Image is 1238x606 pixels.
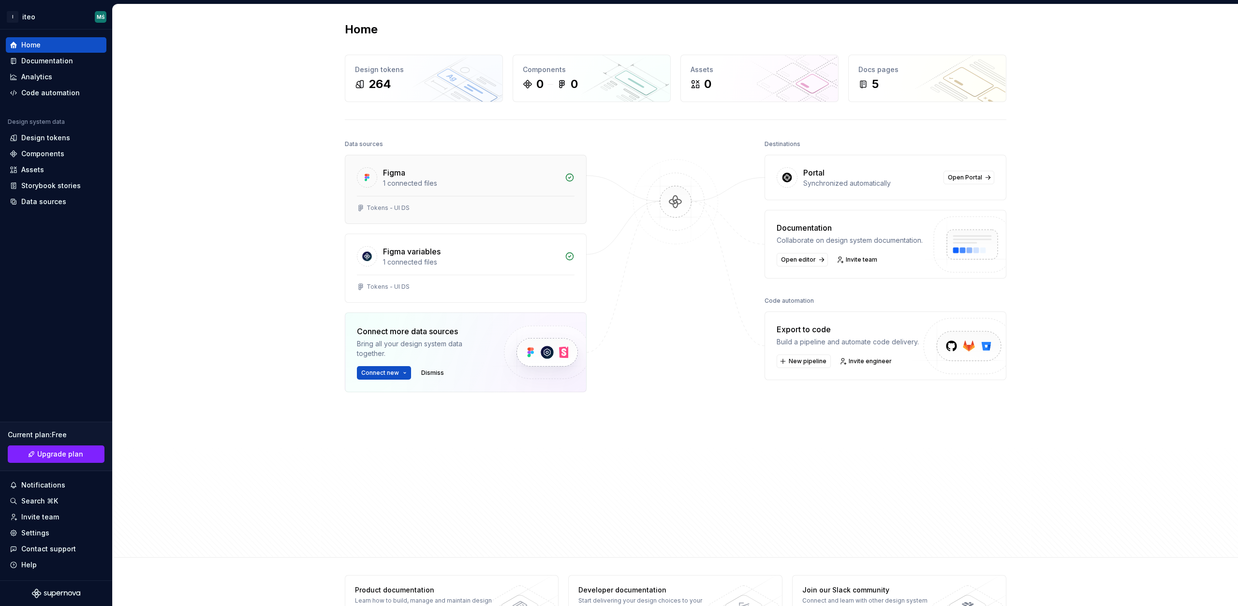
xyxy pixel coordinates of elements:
div: Settings [21,528,49,538]
div: Tokens - UI DS [367,204,410,212]
div: Components [523,65,661,74]
div: Data sources [21,197,66,207]
a: Open editor [777,253,828,266]
a: Settings [6,525,106,541]
div: I [7,11,18,23]
span: Open Portal [948,174,982,181]
button: Search ⌘K [6,493,106,509]
a: Assets0 [680,55,839,102]
div: Figma [383,167,405,178]
a: Code automation [6,85,106,101]
div: Code automation [21,88,80,98]
span: Invite engineer [849,357,892,365]
a: Docs pages5 [848,55,1006,102]
div: 0 [571,76,578,92]
div: Developer documentation [578,585,719,595]
div: Collaborate on design system documentation. [777,236,923,245]
span: Upgrade plan [37,449,83,459]
button: Help [6,557,106,573]
a: Invite engineer [837,355,896,368]
div: Portal [803,167,825,178]
a: Components [6,146,106,162]
a: Data sources [6,194,106,209]
span: Dismiss [421,369,444,377]
div: Synchronized automatically [803,178,938,188]
div: Search ⌘K [21,496,58,506]
div: Assets [21,165,44,175]
a: Documentation [6,53,106,69]
div: Design tokens [21,133,70,143]
div: Join our Slack community [802,585,943,595]
a: Analytics [6,69,106,85]
a: Open Portal [943,171,994,184]
div: 0 [536,76,544,92]
button: Contact support [6,541,106,557]
div: Connect more data sources [357,325,487,337]
div: Code automation [765,294,814,308]
button: Connect new [357,366,411,380]
div: 1 connected files [383,178,559,188]
span: Open editor [781,256,816,264]
div: MŚ [97,13,105,21]
div: Docs pages [858,65,996,74]
div: Notifications [21,480,65,490]
div: Assets [691,65,828,74]
div: Contact support [21,544,76,554]
a: Invite team [6,509,106,525]
a: Components00 [513,55,671,102]
div: Home [21,40,41,50]
a: Design tokens [6,130,106,146]
a: Assets [6,162,106,177]
div: Invite team [21,512,59,522]
svg: Supernova Logo [32,589,80,598]
div: 1 connected files [383,257,559,267]
div: Documentation [777,222,923,234]
div: Destinations [765,137,800,151]
button: Upgrade plan [8,445,104,463]
a: Home [6,37,106,53]
a: Storybook stories [6,178,106,193]
button: Notifications [6,477,106,493]
div: Help [21,560,37,570]
a: Figma1 connected filesTokens - UI DS [345,155,587,224]
div: Components [21,149,64,159]
div: Storybook stories [21,181,81,191]
div: Design system data [8,118,65,126]
button: Dismiss [417,366,448,380]
a: Design tokens264 [345,55,503,102]
a: Invite team [834,253,882,266]
h2: Home [345,22,378,37]
button: IiteoMŚ [2,6,110,27]
div: 264 [368,76,391,92]
a: Figma variables1 connected filesTokens - UI DS [345,234,587,303]
span: New pipeline [789,357,826,365]
div: Current plan : Free [8,430,104,440]
div: Tokens - UI DS [367,283,410,291]
span: Invite team [846,256,877,264]
div: Analytics [21,72,52,82]
div: Documentation [21,56,73,66]
div: Product documentation [355,585,496,595]
div: Export to code [777,324,919,335]
div: 0 [704,76,711,92]
button: New pipeline [777,355,831,368]
div: Data sources [345,137,383,151]
div: 5 [872,76,879,92]
div: Bring all your design system data together. [357,339,487,358]
div: Design tokens [355,65,493,74]
div: iteo [22,12,35,22]
span: Connect new [361,369,399,377]
div: Figma variables [383,246,441,257]
div: Build a pipeline and automate code delivery. [777,337,919,347]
